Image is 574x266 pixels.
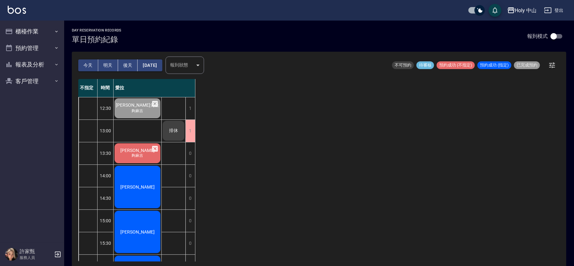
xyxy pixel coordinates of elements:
[515,6,537,14] div: Holy 中山
[20,255,52,261] p: 服務人員
[118,59,138,71] button: 後天
[3,23,62,40] button: 櫃檯作業
[3,73,62,90] button: 客戶管理
[98,59,118,71] button: 明天
[185,165,195,187] div: 0
[119,184,156,190] span: [PERSON_NAME]
[119,229,156,235] span: [PERSON_NAME]
[78,79,98,97] div: 不指定
[185,232,195,254] div: 0
[78,59,98,71] button: 今天
[489,4,501,17] button: save
[416,62,434,68] span: 待審核
[505,4,539,17] button: Holy 中山
[168,128,179,134] span: 排休
[98,164,114,187] div: 14:00
[185,120,195,142] div: 1
[138,59,162,71] button: [DATE]
[437,62,475,68] span: 預約成功 (不指定)
[98,187,114,209] div: 14:30
[72,35,122,44] h3: 單日預約紀錄
[514,62,540,68] span: 已完成預約
[5,248,18,261] img: Person
[477,62,511,68] span: 預約成功 (指定)
[185,142,195,164] div: 0
[98,232,114,254] div: 15:30
[98,97,114,120] div: 12:30
[542,4,566,16] button: 登出
[115,102,160,108] span: [PERSON_NAME]先生
[119,148,156,153] span: [PERSON_NAME]
[98,79,114,97] div: 時間
[527,33,548,40] p: 報到模式
[114,79,195,97] div: 愛拉
[131,153,145,158] span: 夠麻吉
[3,40,62,57] button: 預約管理
[185,187,195,209] div: 0
[392,62,414,68] span: 不可預約
[98,120,114,142] div: 13:00
[185,97,195,120] div: 1
[72,28,122,32] h2: day Reservation records
[20,248,52,255] h5: 許家甄
[185,210,195,232] div: 0
[131,108,145,114] span: 夠麻吉
[3,56,62,73] button: 報表及分析
[98,142,114,164] div: 13:30
[8,6,26,14] img: Logo
[98,209,114,232] div: 15:00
